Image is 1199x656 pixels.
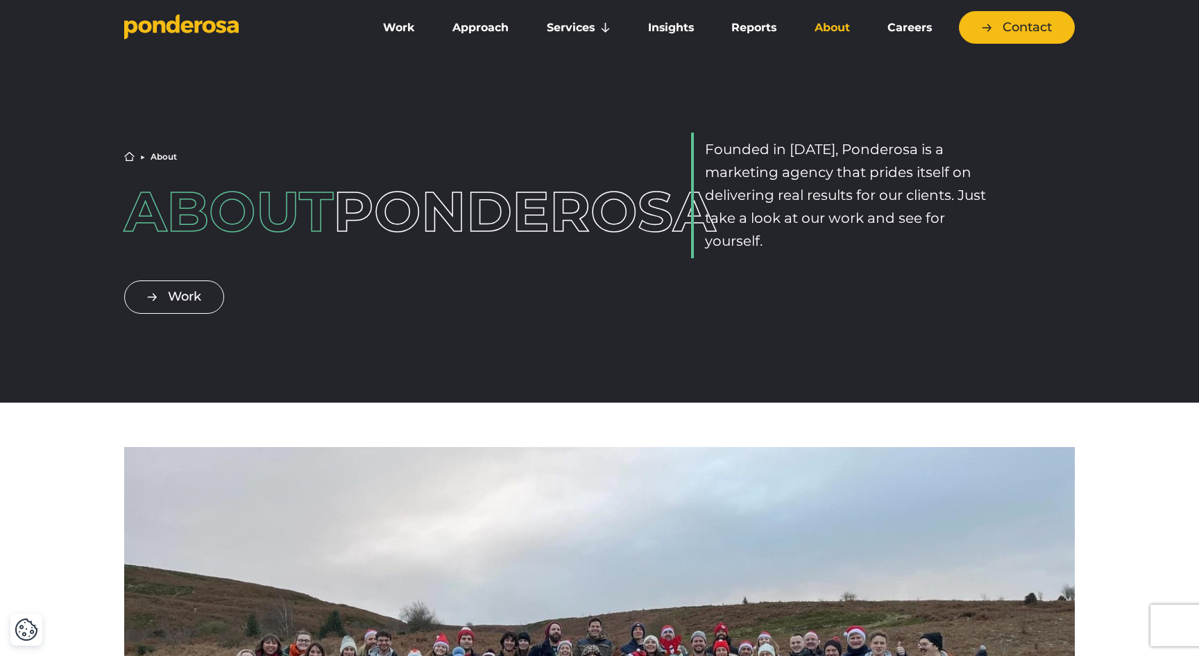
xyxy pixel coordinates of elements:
span: About [124,178,333,245]
a: Work [367,13,431,42]
button: Cookie Settings [15,618,38,641]
a: Reports [715,13,792,42]
a: Approach [436,13,525,42]
a: Home [124,151,135,162]
a: Careers [871,13,948,42]
p: Founded in [DATE], Ponderosa is a marketing agency that prides itself on delivering real results ... [705,138,994,253]
a: About [798,13,865,42]
a: Contact [959,11,1075,44]
a: Work [124,280,224,313]
a: Insights [632,13,710,42]
img: Revisit consent button [15,618,38,641]
li: ▶︎ [140,153,145,161]
a: Services [531,13,627,42]
li: About [151,153,177,161]
h1: Ponderosa [124,184,508,239]
a: Go to homepage [124,14,346,42]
